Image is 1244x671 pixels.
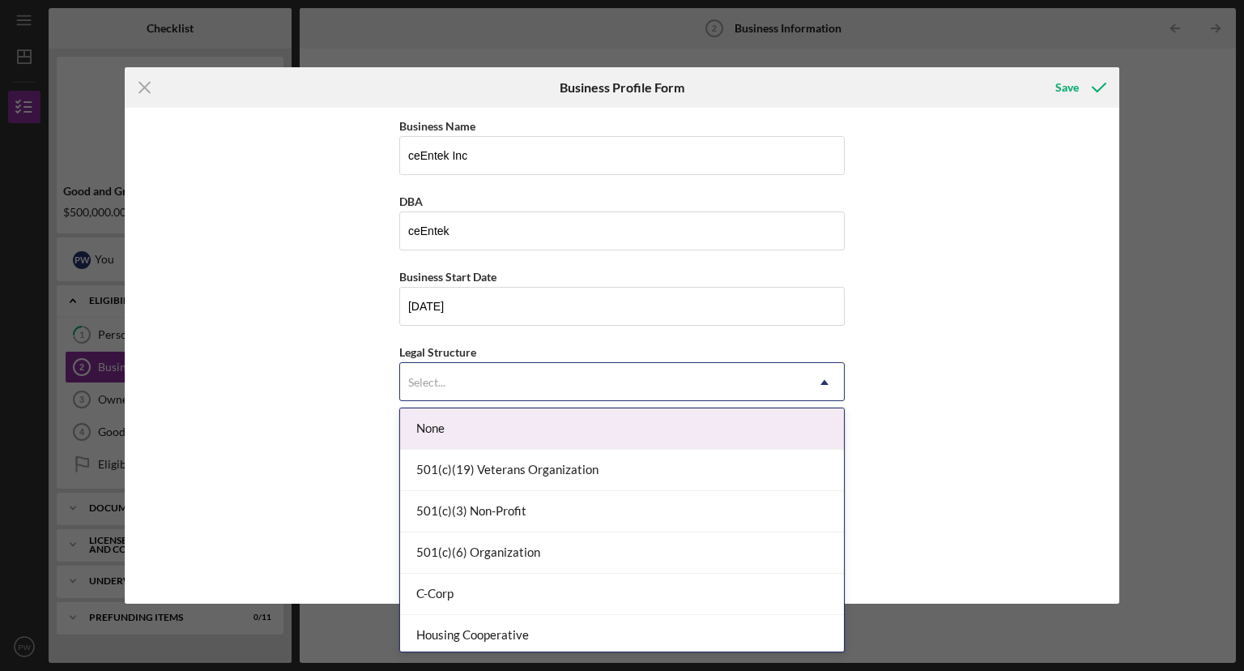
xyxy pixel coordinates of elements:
[400,491,844,532] div: 501(c)(3) Non-Profit
[400,532,844,574] div: 501(c)(6) Organization
[400,450,844,491] div: 501(c)(19) Veterans Organization
[399,119,475,133] label: Business Name
[399,270,496,284] label: Business Start Date
[1055,71,1079,104] div: Save
[399,194,423,208] label: DBA
[400,615,844,656] div: Housing Cooperative
[560,80,684,95] h6: Business Profile Form
[400,574,844,615] div: C-Corp
[1039,71,1119,104] button: Save
[408,376,445,389] div: Select...
[400,408,844,450] div: None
